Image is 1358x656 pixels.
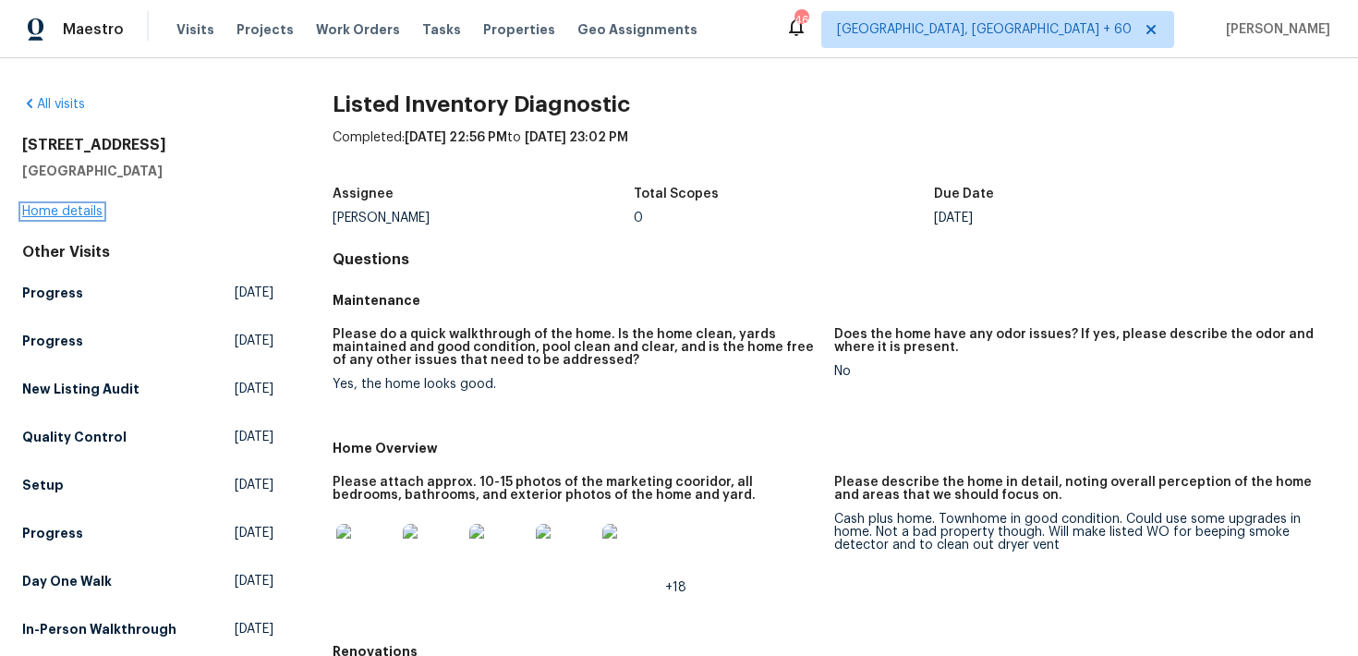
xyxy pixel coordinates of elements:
h5: Progress [22,284,83,302]
div: [PERSON_NAME] [333,212,634,225]
span: +18 [665,581,686,594]
span: Properties [483,20,555,39]
h5: New Listing Audit [22,380,139,398]
h5: Day One Walk [22,572,112,590]
div: 0 [634,212,935,225]
a: Setup[DATE] [22,468,273,502]
span: [DATE] 22:56 PM [405,131,507,144]
h4: Questions [333,250,1336,269]
span: Maestro [63,20,124,39]
h5: Home Overview [333,439,1336,457]
div: No [834,365,1321,378]
a: Progress[DATE] [22,276,273,310]
div: Yes, the home looks good. [333,378,819,391]
a: In-Person Walkthrough[DATE] [22,613,273,646]
h5: In-Person Walkthrough [22,620,176,638]
span: Tasks [422,23,461,36]
h5: Setup [22,476,64,494]
h5: Quality Control [22,428,127,446]
h2: Listed Inventory Diagnostic [333,95,1336,114]
h5: Please describe the home in detail, noting overall perception of the home and areas that we shoul... [834,476,1321,502]
span: Projects [236,20,294,39]
h5: Progress [22,524,83,542]
span: [DATE] [235,524,273,542]
div: 469 [794,11,807,30]
a: Home details [22,205,103,218]
h2: [STREET_ADDRESS] [22,136,273,154]
h5: Maintenance [333,291,1336,310]
span: [PERSON_NAME] [1219,20,1330,39]
span: Work Orders [316,20,400,39]
a: Day One Walk[DATE] [22,565,273,598]
h5: Total Scopes [634,188,719,200]
a: Progress[DATE] [22,516,273,550]
h5: Please attach approx. 10-15 photos of the marketing cooridor, all bedrooms, bathrooms, and exteri... [333,476,819,502]
span: [DATE] [235,476,273,494]
span: [DATE] [235,428,273,446]
h5: Progress [22,332,83,350]
span: Visits [176,20,214,39]
h5: Does the home have any odor issues? If yes, please describe the odor and where it is present. [834,328,1321,354]
span: Geo Assignments [577,20,697,39]
h5: Due Date [934,188,994,200]
a: Progress[DATE] [22,324,273,358]
h5: Assignee [333,188,394,200]
a: New Listing Audit[DATE] [22,372,273,406]
span: [DATE] [235,572,273,590]
span: [DATE] [235,380,273,398]
span: [DATE] 23:02 PM [525,131,628,144]
span: [DATE] [235,332,273,350]
h5: [GEOGRAPHIC_DATA] [22,162,273,180]
span: [DATE] [235,620,273,638]
a: All visits [22,98,85,111]
div: Other Visits [22,243,273,261]
span: [GEOGRAPHIC_DATA], [GEOGRAPHIC_DATA] + 60 [837,20,1132,39]
div: Completed: to [333,128,1336,176]
div: [DATE] [934,212,1235,225]
span: [DATE] [235,284,273,302]
div: Cash plus home. Townhome in good condition. Could use some upgrades in home. Not a bad property t... [834,513,1321,552]
h5: Please do a quick walkthrough of the home. Is the home clean, yards maintained and good condition... [333,328,819,367]
a: Quality Control[DATE] [22,420,273,454]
